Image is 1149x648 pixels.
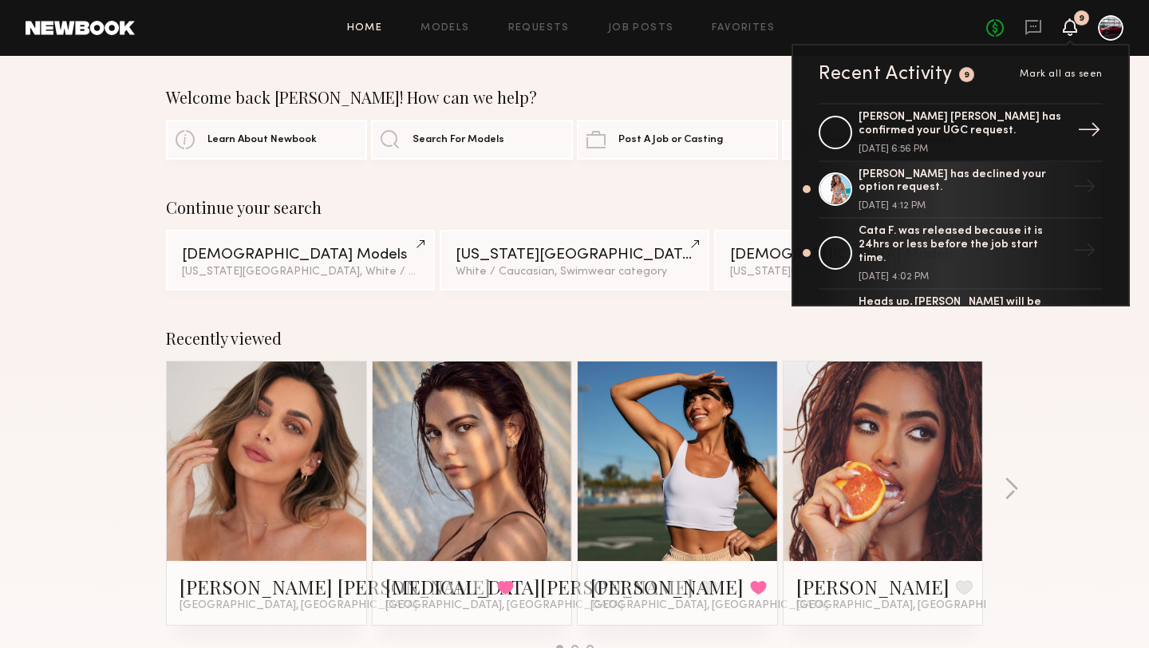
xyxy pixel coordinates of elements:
[166,329,983,348] div: Recently viewed
[859,111,1066,138] div: [PERSON_NAME] [PERSON_NAME] has confirmed your UGC request.
[1071,112,1108,153] div: →
[859,168,1066,196] div: [PERSON_NAME] has declined your option request.
[859,144,1066,154] div: [DATE] 6:56 PM
[590,599,828,612] span: [GEOGRAPHIC_DATA], [GEOGRAPHIC_DATA]
[421,23,469,34] a: Models
[730,247,967,263] div: [DEMOGRAPHIC_DATA] Models
[180,599,417,612] span: [GEOGRAPHIC_DATA], [GEOGRAPHIC_DATA]
[964,71,970,80] div: 9
[714,230,983,290] a: [DEMOGRAPHIC_DATA] Models[US_STATE][GEOGRAPHIC_DATA]
[180,574,491,599] a: [PERSON_NAME] [PERSON_NAME]
[456,247,693,263] div: [US_STATE][GEOGRAPHIC_DATA]
[730,267,967,278] div: [US_STATE][GEOGRAPHIC_DATA]
[859,201,1066,211] div: [DATE] 4:12 PM
[207,135,317,145] span: Learn About Newbook
[590,574,744,599] a: [PERSON_NAME]
[819,65,953,84] div: Recent Activity
[385,599,623,612] span: [GEOGRAPHIC_DATA], [GEOGRAPHIC_DATA]
[577,120,778,160] a: Post A Job or Casting
[166,88,983,107] div: Welcome back [PERSON_NAME]! How can we help?
[819,290,1103,360] a: Heads up, [PERSON_NAME] will be automatically released from your option unless booked soon.→
[440,230,709,290] a: [US_STATE][GEOGRAPHIC_DATA]White / Caucasian, Swimwear category
[796,599,1034,612] span: [GEOGRAPHIC_DATA], [GEOGRAPHIC_DATA]
[1066,168,1103,210] div: →
[166,120,367,160] a: Learn About Newbook
[608,23,674,34] a: Job Posts
[182,247,419,263] div: [DEMOGRAPHIC_DATA] Models
[796,574,950,599] a: [PERSON_NAME]
[859,272,1066,282] div: [DATE] 4:02 PM
[859,225,1066,265] div: Cata F. was released because it is 24hrs or less before the job start time.
[712,23,775,34] a: Favorites
[782,120,983,160] a: Contact Account Manager
[1020,69,1103,79] span: Mark all as seen
[347,23,383,34] a: Home
[1066,303,1103,345] div: →
[859,296,1066,336] div: Heads up, [PERSON_NAME] will be automatically released from your option unless booked soon.
[1079,14,1084,23] div: 9
[371,120,572,160] a: Search For Models
[182,267,419,278] div: [US_STATE][GEOGRAPHIC_DATA], White / Caucasian
[413,135,504,145] span: Search For Models
[1066,232,1103,274] div: →
[508,23,570,34] a: Requests
[166,198,983,217] div: Continue your search
[385,574,693,599] a: [MEDICAL_DATA][PERSON_NAME]
[166,230,435,290] a: [DEMOGRAPHIC_DATA] Models[US_STATE][GEOGRAPHIC_DATA], White / Caucasian
[819,162,1103,219] a: [PERSON_NAME] has declined your option request.[DATE] 4:12 PM→
[618,135,723,145] span: Post A Job or Casting
[456,267,693,278] div: White / Caucasian, Swimwear category
[819,219,1103,289] a: Cata F. was released because it is 24hrs or less before the job start time.[DATE] 4:02 PM→
[819,103,1103,162] a: [PERSON_NAME] [PERSON_NAME] has confirmed your UGC request.[DATE] 6:56 PM→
